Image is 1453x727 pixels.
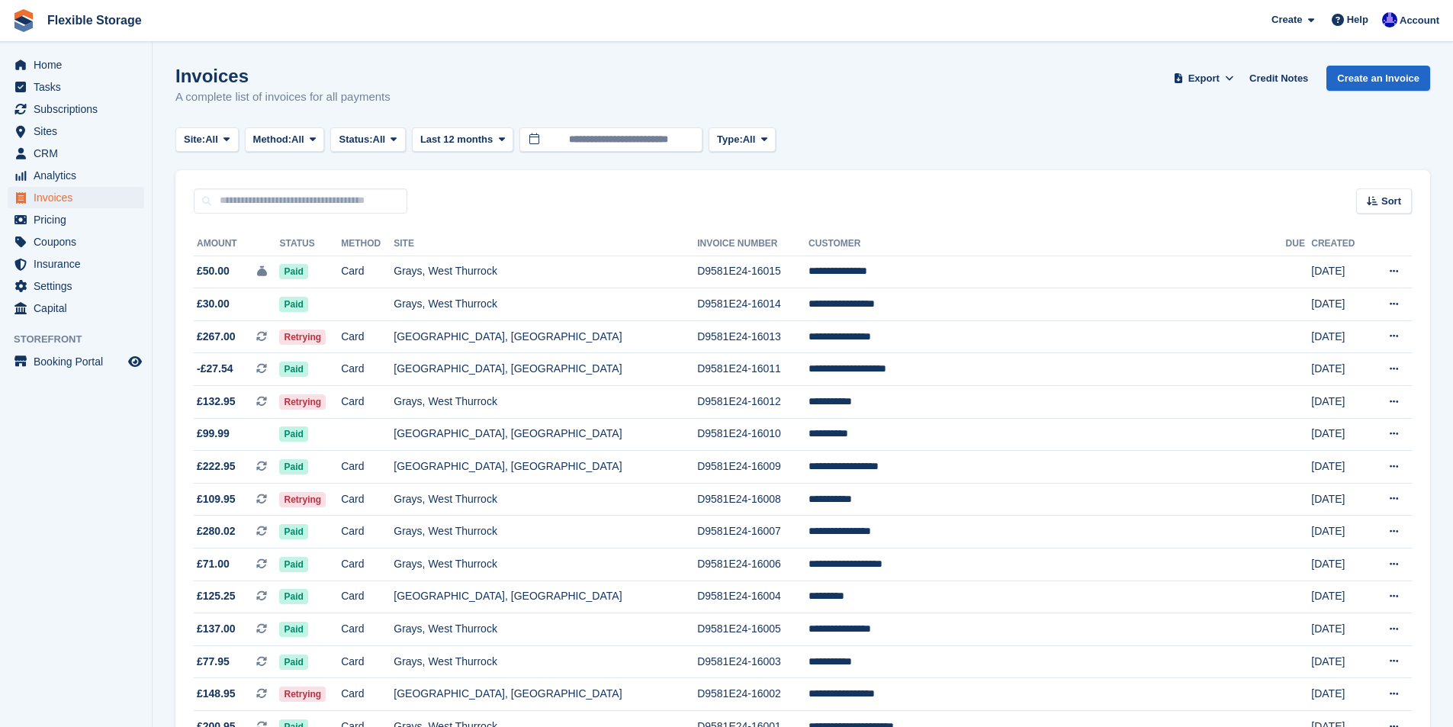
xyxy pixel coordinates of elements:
[1311,232,1369,256] th: Created
[34,351,125,372] span: Booking Portal
[1347,12,1368,27] span: Help
[697,386,808,419] td: D9581E24-16012
[697,483,808,516] td: D9581E24-16008
[279,589,307,604] span: Paid
[197,686,236,702] span: £148.95
[197,458,236,474] span: £222.95
[341,548,394,581] td: Card
[420,132,493,147] span: Last 12 months
[394,320,697,353] td: [GEOGRAPHIC_DATA], [GEOGRAPHIC_DATA]
[1188,71,1220,86] span: Export
[341,386,394,419] td: Card
[697,581,808,613] td: D9581E24-16004
[341,613,394,646] td: Card
[279,330,326,345] span: Retrying
[197,556,230,572] span: £71.00
[197,588,236,604] span: £125.25
[373,132,386,147] span: All
[279,394,326,410] span: Retrying
[205,132,218,147] span: All
[341,256,394,288] td: Card
[697,548,808,581] td: D9581E24-16006
[8,351,144,372] a: menu
[279,426,307,442] span: Paid
[41,8,148,33] a: Flexible Storage
[8,275,144,297] a: menu
[1311,548,1369,581] td: [DATE]
[341,353,394,386] td: Card
[279,655,307,670] span: Paid
[697,256,808,288] td: D9581E24-16015
[339,132,372,147] span: Status:
[279,232,341,256] th: Status
[279,492,326,507] span: Retrying
[197,394,236,410] span: £132.95
[1311,288,1369,321] td: [DATE]
[697,451,808,484] td: D9581E24-16009
[34,298,125,319] span: Capital
[1311,483,1369,516] td: [DATE]
[8,98,144,120] a: menu
[394,288,697,321] td: Grays, West Thurrock
[1243,66,1314,91] a: Credit Notes
[394,548,697,581] td: Grays, West Thurrock
[1311,256,1369,288] td: [DATE]
[341,451,394,484] td: Card
[697,353,808,386] td: D9581E24-16011
[1311,320,1369,353] td: [DATE]
[697,613,808,646] td: D9581E24-16005
[1311,451,1369,484] td: [DATE]
[1311,386,1369,419] td: [DATE]
[1326,66,1430,91] a: Create an Invoice
[8,76,144,98] a: menu
[34,275,125,297] span: Settings
[197,523,236,539] span: £280.02
[8,187,144,208] a: menu
[1311,613,1369,646] td: [DATE]
[1381,194,1401,209] span: Sort
[8,121,144,142] a: menu
[341,516,394,548] td: Card
[394,451,697,484] td: [GEOGRAPHIC_DATA], [GEOGRAPHIC_DATA]
[709,127,776,153] button: Type: All
[34,98,125,120] span: Subscriptions
[197,621,236,637] span: £137.00
[394,613,697,646] td: Grays, West Thurrock
[8,143,144,164] a: menu
[175,66,391,86] h1: Invoices
[394,581,697,613] td: [GEOGRAPHIC_DATA], [GEOGRAPHIC_DATA]
[253,132,292,147] span: Method:
[197,361,233,377] span: -£27.54
[279,459,307,474] span: Paid
[8,165,144,186] a: menu
[197,654,230,670] span: £77.95
[8,54,144,76] a: menu
[197,263,230,279] span: £50.00
[341,232,394,256] th: Method
[34,76,125,98] span: Tasks
[394,386,697,419] td: Grays, West Thurrock
[279,687,326,702] span: Retrying
[697,645,808,678] td: D9581E24-16003
[717,132,743,147] span: Type:
[697,288,808,321] td: D9581E24-16014
[279,362,307,377] span: Paid
[279,622,307,637] span: Paid
[341,581,394,613] td: Card
[1311,418,1369,451] td: [DATE]
[245,127,325,153] button: Method: All
[743,132,756,147] span: All
[34,231,125,253] span: Coupons
[1400,13,1439,28] span: Account
[1311,678,1369,711] td: [DATE]
[394,645,697,678] td: Grays, West Thurrock
[394,418,697,451] td: [GEOGRAPHIC_DATA], [GEOGRAPHIC_DATA]
[697,516,808,548] td: D9581E24-16007
[697,232,808,256] th: Invoice Number
[394,256,697,288] td: Grays, West Thurrock
[34,209,125,230] span: Pricing
[697,678,808,711] td: D9581E24-16002
[394,516,697,548] td: Grays, West Thurrock
[34,54,125,76] span: Home
[34,187,125,208] span: Invoices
